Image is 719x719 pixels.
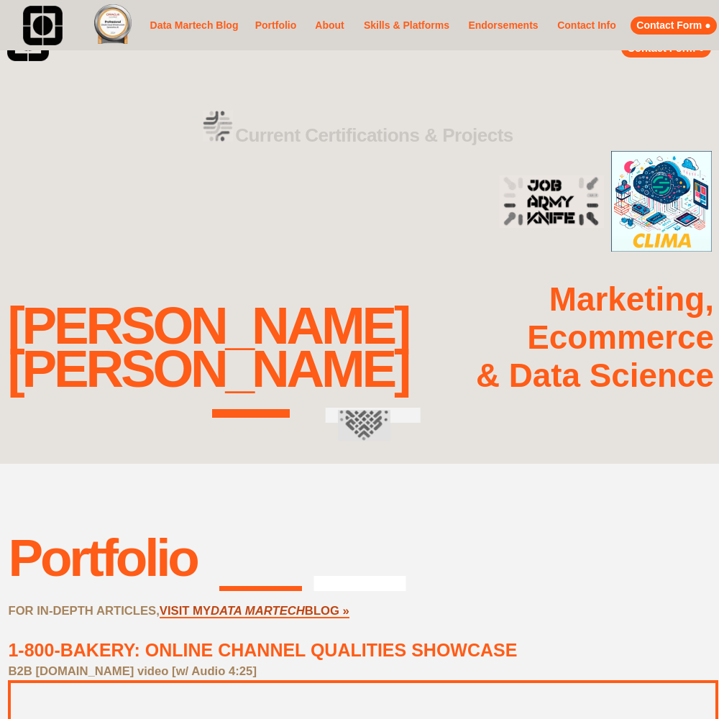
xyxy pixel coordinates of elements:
strong: Current Certifications & Projects [235,124,513,146]
a: Endorsements [464,17,542,35]
iframe: Chat Widget [647,650,719,719]
strong: FOR IN-DEPTH ARTICLES, [8,604,159,618]
a: BLOG » [305,604,349,618]
div: [PERSON_NAME] [PERSON_NAME] [7,304,408,391]
a: DATA MARTECH [211,604,305,618]
a: VISIT MY [160,604,211,618]
a: Contact Form ● [631,17,717,35]
a: 1-800-BAKERY: ONLINE CHANNEL QUALITIES SHOWCASE [8,640,517,660]
div: Portfolio [8,528,196,587]
a: Data Martech Blog [147,5,241,46]
strong: & Data Science [476,357,714,394]
a: Portfolio [252,10,300,42]
strong: Ecommerce [527,319,714,356]
a: Contact Info [553,17,620,35]
a: Skills & Platforms [359,10,454,42]
strong: B2B [DOMAIN_NAME] video [w/ Audio 4:25] [8,664,256,678]
a: About [311,17,349,35]
strong: Marketing, [549,281,714,318]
